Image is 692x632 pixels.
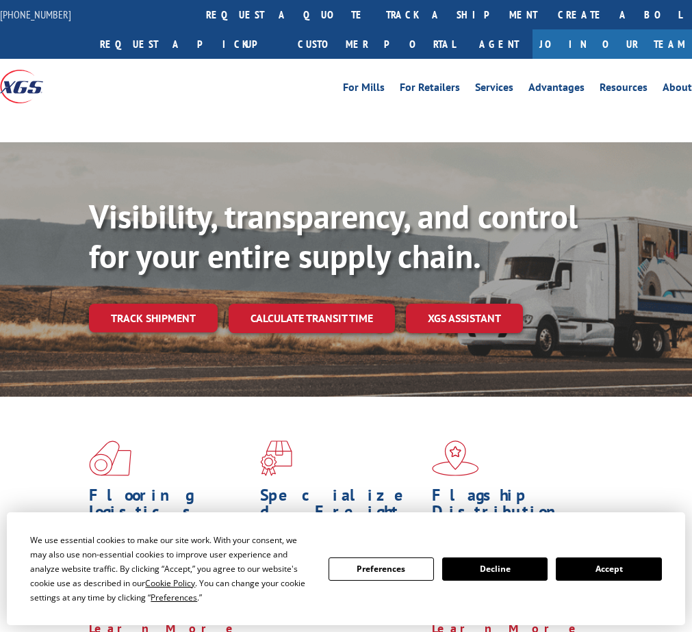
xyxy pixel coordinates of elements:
[663,82,692,97] a: About
[89,440,131,476] img: xgs-icon-total-supply-chain-intelligence-red
[151,592,197,603] span: Preferences
[556,557,661,581] button: Accept
[260,440,292,476] img: xgs-icon-focused-on-flooring-red
[432,440,479,476] img: xgs-icon-flagship-distribution-model-red
[90,29,287,59] a: Request a pickup
[600,82,648,97] a: Resources
[287,29,465,59] a: Customer Portal
[432,487,593,543] h1: Flagship Distribution Model
[465,29,533,59] a: Agent
[475,82,513,97] a: Services
[343,82,385,97] a: For Mills
[400,82,460,97] a: For Retailers
[145,577,195,589] span: Cookie Policy
[89,487,250,543] h1: Flooring Logistics Solutions
[406,304,523,333] a: XGS ASSISTANT
[30,533,311,605] div: We use essential cookies to make our site work. With your consent, we may also use non-essential ...
[260,487,421,543] h1: Specialized Freight Experts
[528,82,585,97] a: Advantages
[533,29,692,59] a: Join Our Team
[89,304,218,332] a: Track shipment
[7,512,685,625] div: Cookie Consent Prompt
[89,195,578,277] b: Visibility, transparency, and control for your entire supply chain.
[229,304,395,333] a: Calculate transit time
[329,557,434,581] button: Preferences
[442,557,548,581] button: Decline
